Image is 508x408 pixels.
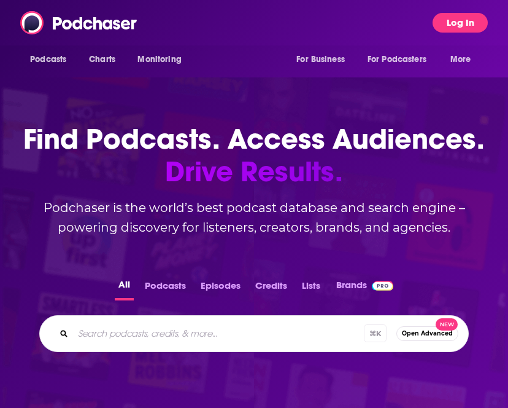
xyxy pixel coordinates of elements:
[368,51,426,68] span: For Podcasters
[141,277,190,300] button: Podcasts
[296,51,345,68] span: For Business
[450,51,471,68] span: More
[197,277,244,300] button: Episodes
[39,315,469,352] div: Search podcasts, credits, & more...
[360,48,444,71] button: open menu
[20,155,488,188] span: Drive Results.
[402,330,453,337] span: Open Advanced
[137,51,181,68] span: Monitoring
[21,48,82,71] button: open menu
[20,123,488,188] h1: Find Podcasts. Access Audiences.
[89,51,115,68] span: Charts
[252,277,291,300] button: Credits
[442,48,487,71] button: open menu
[81,48,123,71] a: Charts
[433,13,488,33] button: Log In
[115,277,134,300] button: All
[436,318,458,331] span: New
[298,277,324,300] button: Lists
[129,48,197,71] button: open menu
[336,277,393,300] a: BrandsPodchaser Pro
[372,281,393,291] img: Podchaser Pro
[73,324,364,343] input: Search podcasts, credits, & more...
[396,326,458,341] button: Open AdvancedNew
[20,198,488,237] h2: Podchaser is the world’s best podcast database and search engine – powering discovery for listene...
[30,51,66,68] span: Podcasts
[20,11,138,34] img: Podchaser - Follow, Share and Rate Podcasts
[364,324,387,342] span: ⌘ K
[288,48,360,71] button: open menu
